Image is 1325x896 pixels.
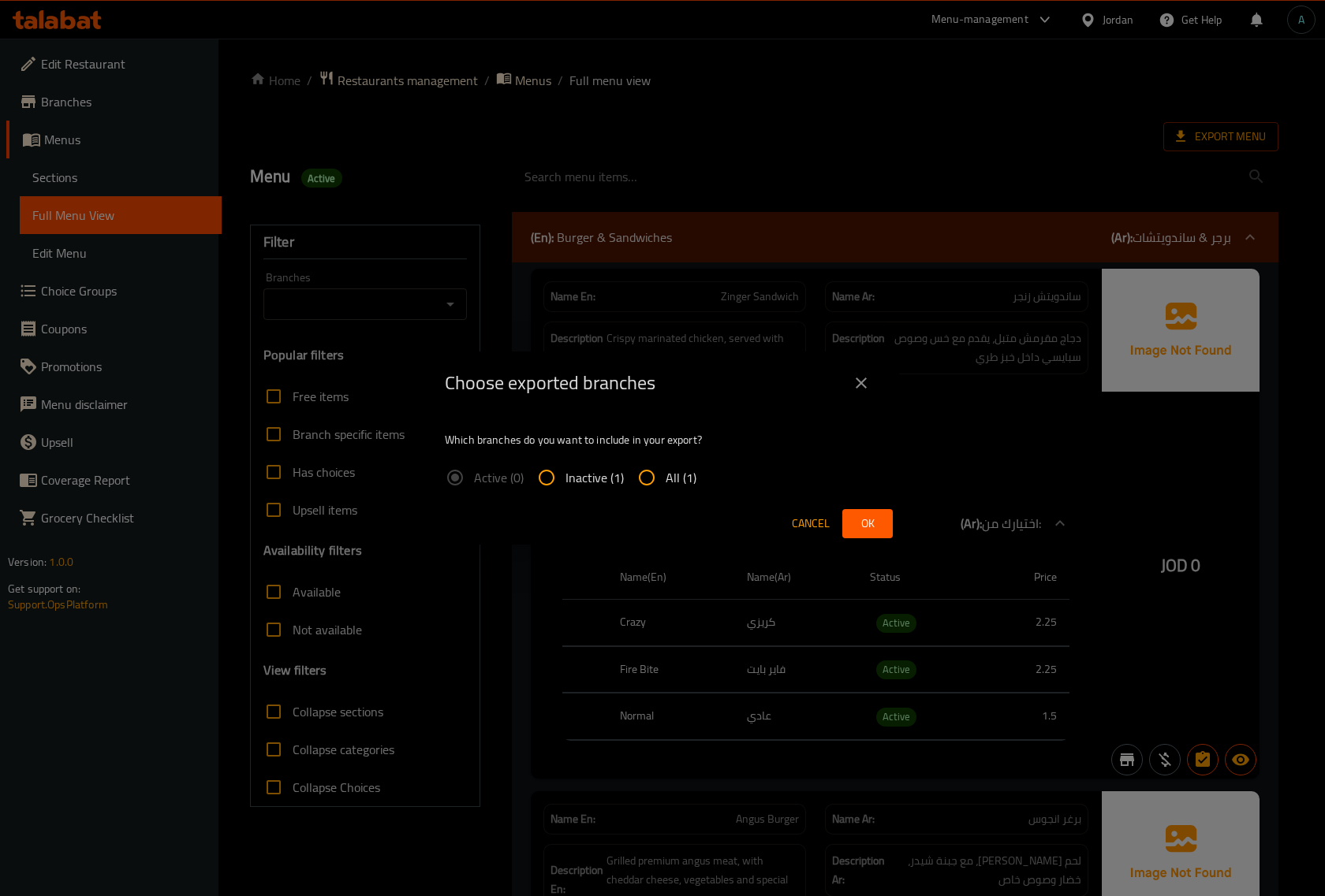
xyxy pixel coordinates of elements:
span: All (1) [666,468,696,487]
span: Ok [855,514,880,534]
button: Ok [842,509,893,538]
p: Which branches do you want to include in your export? [445,432,880,448]
button: Cancel [786,509,836,538]
button: close [842,364,880,402]
h2: Choose exported branches [445,370,655,396]
span: Inactive (1) [565,468,624,487]
span: Active (0) [474,468,524,487]
span: Cancel [792,514,830,534]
